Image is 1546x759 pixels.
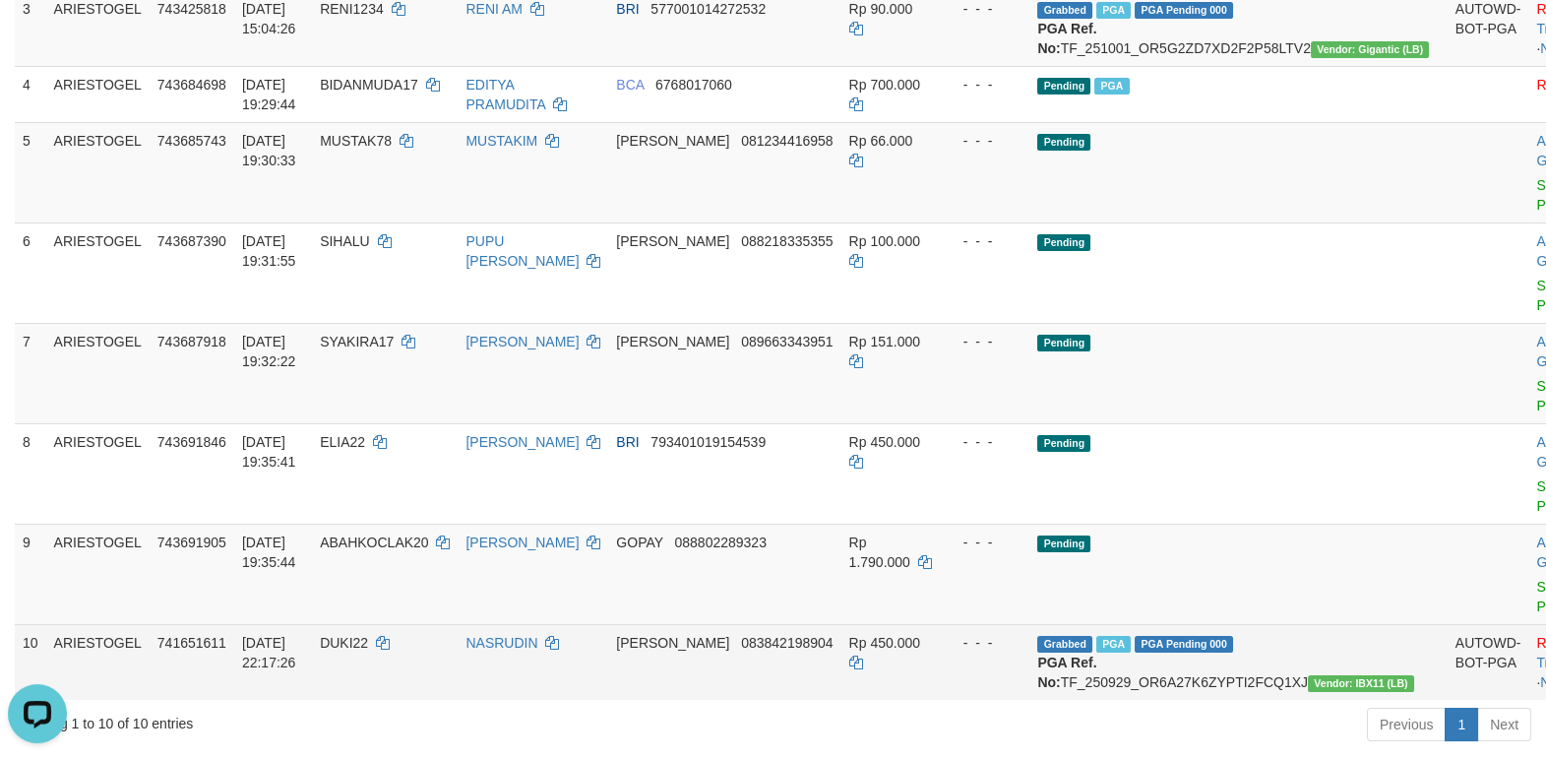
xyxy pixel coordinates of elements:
span: Marked by bfhtanisha [1096,636,1131,653]
span: 741651611 [157,635,226,651]
span: Rp 66.000 [849,133,913,149]
span: [DATE] 19:35:44 [242,535,296,570]
span: 743687918 [157,334,226,349]
span: Copy 793401019154539 to clipboard [650,434,766,450]
span: Rp 450.000 [849,434,920,450]
span: BRI [616,1,639,17]
span: [PERSON_NAME] [616,133,729,149]
span: [DATE] 19:35:41 [242,434,296,470]
td: AUTOWD-BOT-PGA [1448,624,1529,700]
button: Open LiveChat chat widget [8,8,67,67]
span: Marked by bfhmichael [1096,2,1131,19]
span: [PERSON_NAME] [616,334,729,349]
span: [DATE] 19:31:55 [242,233,296,269]
td: ARIESTOGEL [46,524,150,624]
a: [PERSON_NAME] [465,434,579,450]
span: Pending [1037,536,1090,552]
div: - - - [948,131,1022,151]
div: Showing 1 to 10 of 10 entries [15,706,630,733]
span: Pending [1037,435,1090,452]
span: Copy 088802289323 to clipboard [674,535,766,550]
span: [PERSON_NAME] [616,233,729,249]
a: RENI AM [465,1,523,17]
td: ARIESTOGEL [46,222,150,323]
span: Grabbed [1037,636,1092,653]
span: Rp 1.790.000 [849,535,910,570]
a: NASRUDIN [465,635,537,651]
span: Rp 151.000 [849,334,920,349]
span: Pending [1037,134,1090,151]
td: 8 [15,423,46,524]
span: Rp 90.000 [849,1,913,17]
span: Grabbed [1037,2,1092,19]
div: - - - [948,332,1022,351]
span: Rp 450.000 [849,635,920,651]
td: ARIESTOGEL [46,323,150,423]
td: TF_250929_OR6A27K6ZYPTI2FCQ1XJ [1029,624,1447,700]
a: [PERSON_NAME] [465,535,579,550]
span: SIHALU [320,233,370,249]
div: - - - [948,231,1022,251]
span: SYAKIRA17 [320,334,394,349]
td: ARIESTOGEL [46,423,150,524]
span: Copy 081234416958 to clipboard [741,133,833,149]
span: 743691905 [157,535,226,550]
td: 7 [15,323,46,423]
span: GOPAY [616,535,662,550]
span: Vendor URL: https://dashboard.q2checkout.com/secure [1308,675,1414,692]
span: PGA Pending [1135,2,1233,19]
td: 6 [15,222,46,323]
span: 743425818 [157,1,226,17]
a: 1 [1445,708,1478,741]
span: Copy 577001014272532 to clipboard [650,1,766,17]
span: 743685743 [157,133,226,149]
span: 743684698 [157,77,226,93]
span: Copy 083842198904 to clipboard [741,635,833,651]
div: - - - [948,432,1022,452]
span: Pending [1037,234,1090,251]
span: BIDANMUDA17 [320,77,418,93]
div: - - - [948,533,1022,552]
span: PGA [1094,78,1129,95]
a: MUSTAKIM [465,133,537,149]
span: 743687390 [157,233,226,249]
span: Rp 700.000 [849,77,920,93]
span: [PERSON_NAME] [616,635,729,651]
span: BRI [616,434,639,450]
span: [DATE] 19:30:33 [242,133,296,168]
td: ARIESTOGEL [46,66,150,122]
span: Copy 6768017060 to clipboard [655,77,732,93]
span: Vendor URL: https://dashboard.q2checkout.com/secure [1311,41,1430,58]
td: ARIESTOGEL [46,122,150,222]
a: Previous [1367,708,1446,741]
span: ELIA22 [320,434,365,450]
div: - - - [948,75,1022,95]
div: - - - [948,633,1022,653]
span: 743691846 [157,434,226,450]
span: [DATE] 22:17:26 [242,635,296,670]
span: DUKI22 [320,635,368,651]
span: Rp 100.000 [849,233,920,249]
b: PGA Ref. No: [1037,655,1096,690]
td: 5 [15,122,46,222]
span: Pending [1037,335,1090,351]
span: [DATE] 19:29:44 [242,77,296,112]
span: Copy 089663343951 to clipboard [741,334,833,349]
span: [DATE] 15:04:26 [242,1,296,36]
span: [DATE] 19:32:22 [242,334,296,369]
td: 10 [15,624,46,700]
a: [PERSON_NAME] [465,334,579,349]
a: PUPU [PERSON_NAME] [465,233,579,269]
b: PGA Ref. No: [1037,21,1096,56]
td: ARIESTOGEL [46,624,150,700]
span: MUSTAK78 [320,133,392,149]
span: RENI1234 [320,1,384,17]
span: Copy 088218335355 to clipboard [741,233,833,249]
a: Next [1477,708,1531,741]
span: BCA [616,77,644,93]
td: 9 [15,524,46,624]
span: Pending [1037,78,1090,95]
td: 4 [15,66,46,122]
span: PGA Pending [1135,636,1233,653]
a: EDITYA PRAMUDITA [465,77,545,112]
